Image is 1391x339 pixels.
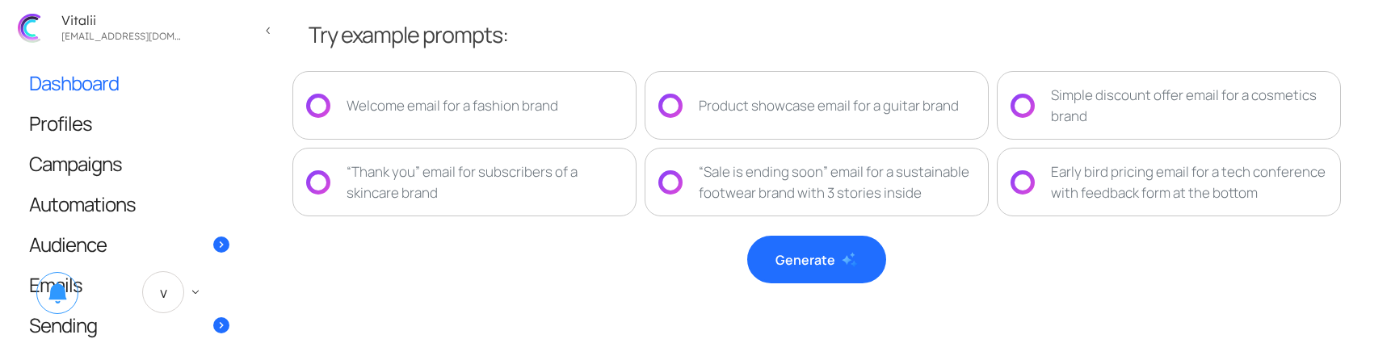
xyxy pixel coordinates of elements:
[13,224,246,264] a: Audience
[699,95,959,116] div: Product showcase email for a guitar brand
[699,161,975,203] div: “Sale is ending soon” email for a sustainable footwear brand with 3 stories inside
[188,285,203,299] span: keyboard_arrow_down
[309,19,1341,52] div: Try example prompts:
[126,260,221,324] a: V keyboard_arrow_down
[13,103,246,143] a: Profiles
[1051,161,1327,203] div: Early bird pricing email for a tech conference with feedback form at the bottom
[13,63,246,103] a: Dashboard
[29,115,92,132] span: Profiles
[747,236,886,283] button: Generate
[347,95,558,116] div: Welcome email for a fashion brand
[29,155,122,172] span: Campaigns
[347,161,623,203] div: “Thank you” email for subscribers of a skincare brand
[29,195,136,212] span: Automations
[8,6,252,49] a: Vitalii [EMAIL_ADDRESS][DOMAIN_NAME]
[1051,85,1327,126] div: Simple discount offer email for a cosmetics brand
[142,271,184,313] span: V
[57,27,186,42] div: vitalijgladkij@gmail.com
[13,144,246,183] a: Campaigns
[29,316,97,333] span: Sending
[57,14,186,27] div: Vitalii
[29,74,119,91] span: Dashboard
[13,184,246,224] a: Automations
[29,236,107,253] span: Audience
